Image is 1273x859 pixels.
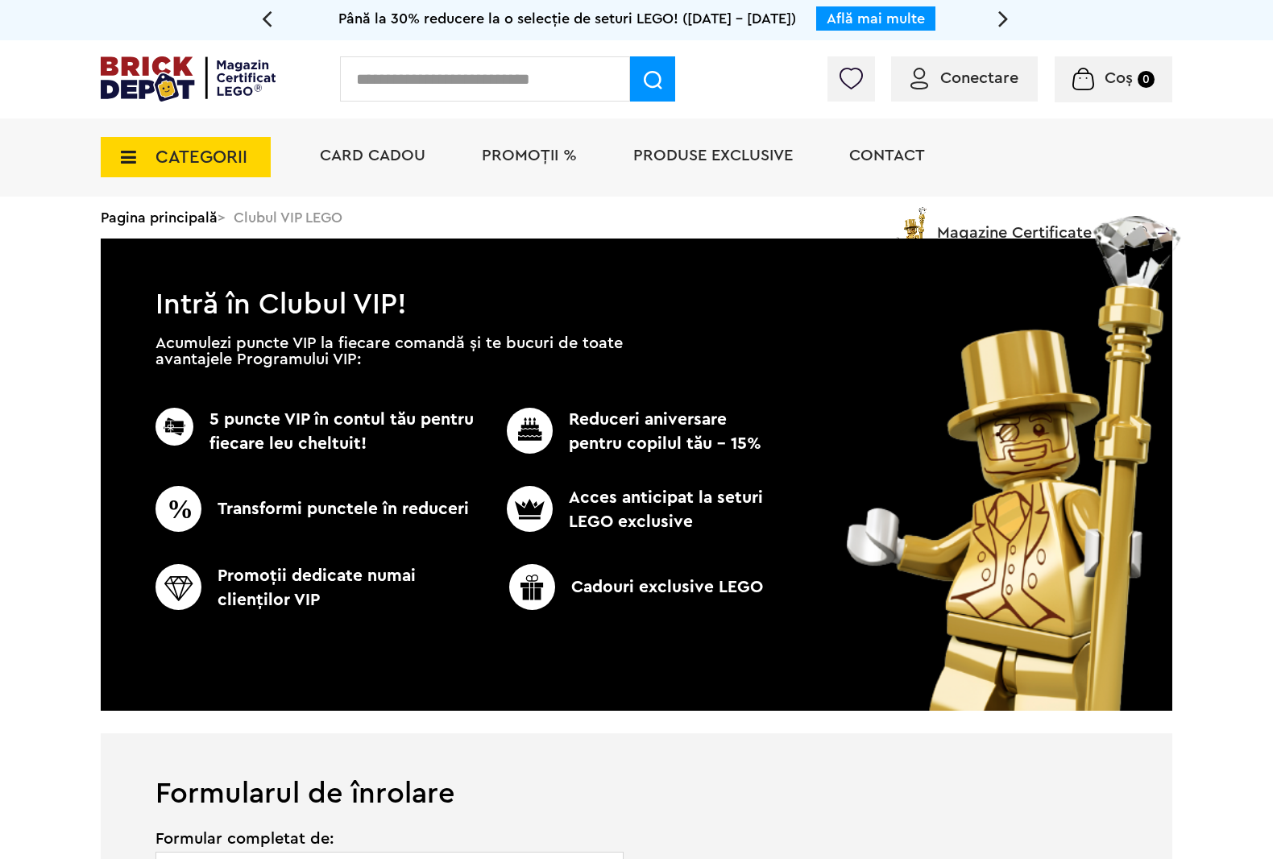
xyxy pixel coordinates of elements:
img: CC_BD_Green_chek_mark [155,564,201,610]
img: CC_BD_Green_chek_mark [507,486,553,532]
p: Transformi punctele în reduceri [155,486,480,532]
span: Magazine Certificate LEGO® [937,204,1147,241]
a: Contact [849,147,925,164]
img: CC_BD_Green_chek_mark [509,564,555,610]
span: Coș [1105,70,1133,86]
h1: Intră în Clubul VIP! [101,239,1172,313]
a: PROMOȚII % [482,147,577,164]
a: Magazine Certificate LEGO® [1147,204,1172,220]
span: Până la 30% reducere la o selecție de seturi LEGO! ([DATE] - [DATE]) [338,11,796,26]
img: vip_page_image [824,216,1205,711]
p: 5 puncte VIP în contul tău pentru fiecare leu cheltuit! [155,408,480,456]
a: Produse exclusive [633,147,793,164]
p: Acces anticipat la seturi LEGO exclusive [480,486,769,534]
img: CC_BD_Green_chek_mark [507,408,553,454]
a: Conectare [910,70,1018,86]
p: Promoţii dedicate numai clienţilor VIP [155,564,480,612]
a: Află mai multe [827,11,925,26]
img: CC_BD_Green_chek_mark [155,408,193,446]
span: Formular completat de: [155,831,625,847]
img: CC_BD_Green_chek_mark [155,486,201,532]
span: CATEGORII [155,148,247,166]
h1: Formularul de înrolare [101,733,1172,808]
p: Acumulezi puncte VIP la fiecare comandă și te bucuri de toate avantajele Programului VIP: [155,335,623,367]
small: 0 [1138,71,1155,88]
a: Card Cadou [320,147,425,164]
p: Reduceri aniversare pentru copilul tău - 15% [480,408,769,456]
span: Conectare [940,70,1018,86]
p: Cadouri exclusive LEGO [474,564,798,610]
